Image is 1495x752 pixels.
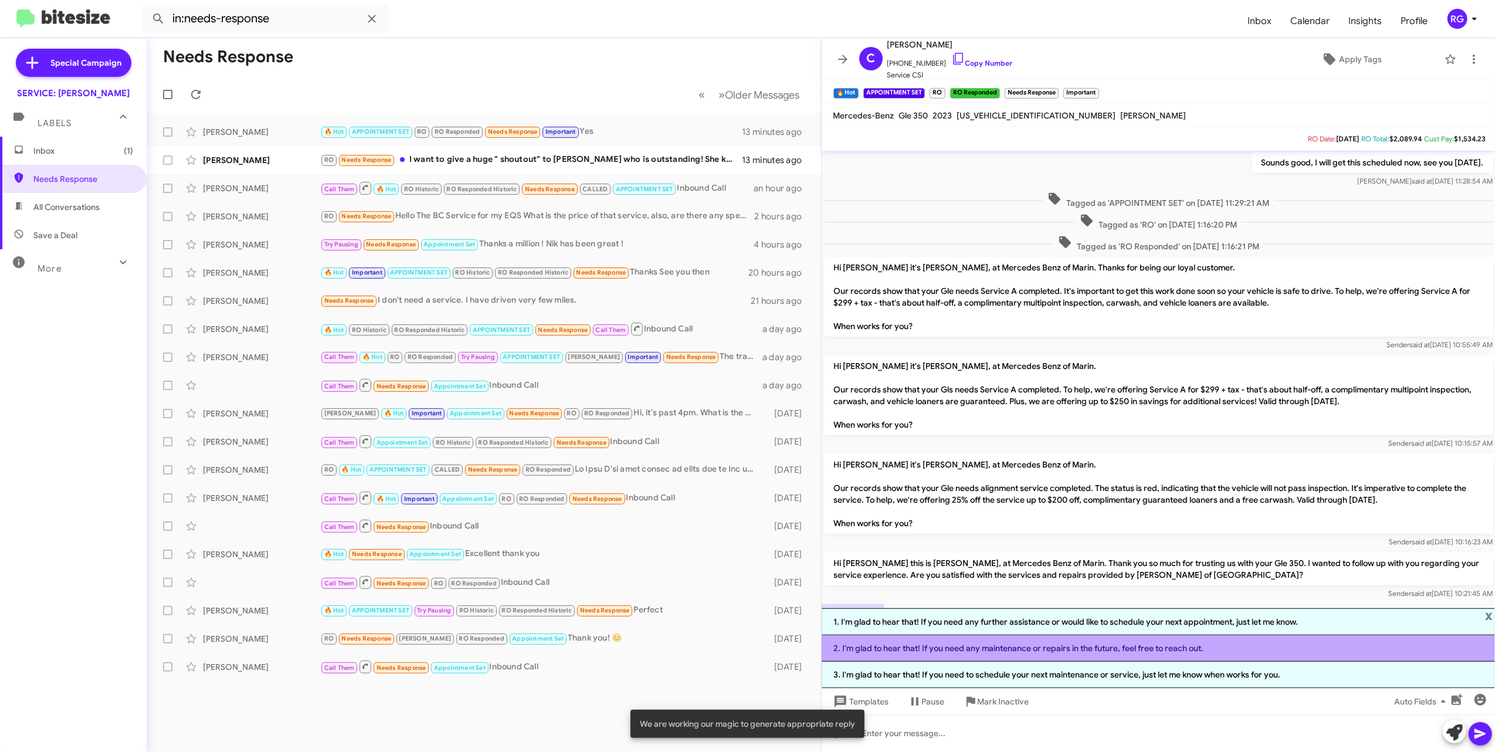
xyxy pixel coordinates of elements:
[341,156,391,164] span: Needs Response
[761,520,812,532] div: [DATE]
[951,59,1013,67] a: Copy Number
[473,326,530,334] span: APPOINTMENT SET
[366,240,416,248] span: Needs Response
[1075,214,1242,231] span: Tagged as 'RO' on [DATE] 1:16:20 PM
[699,87,706,102] span: «
[442,495,494,503] span: Appointment Set
[324,240,358,248] span: Try Pausing
[390,353,399,361] span: RO
[399,635,452,642] span: [PERSON_NAME]
[142,5,388,33] input: Search
[693,83,807,107] nav: Page navigation example
[324,439,355,446] span: Call Them
[404,185,439,193] span: RO Historic
[1043,192,1274,209] span: Tagged as 'APPOINTMENT SET' on [DATE] 11:29:21 AM
[352,550,402,558] span: Needs Response
[412,409,442,417] span: Important
[761,380,812,391] div: a day ago
[377,185,396,193] span: 🔥 Hot
[417,128,426,136] span: RO
[434,382,486,390] span: Appointment Set
[33,229,77,241] span: Save a Deal
[320,125,742,138] div: Yes
[203,408,320,419] div: [PERSON_NAME]
[580,607,630,614] span: Needs Response
[545,128,576,136] span: Important
[203,661,320,673] div: [PERSON_NAME]
[459,607,494,614] span: RO Historic
[761,605,812,616] div: [DATE]
[435,128,480,136] span: RO Responded
[324,580,355,587] span: Call Them
[887,38,1013,52] span: [PERSON_NAME]
[203,323,320,335] div: [PERSON_NAME]
[341,466,361,473] span: 🔥 Hot
[1409,340,1430,349] span: said at
[203,548,320,560] div: [PERSON_NAME]
[203,211,320,222] div: [PERSON_NAME]
[1121,110,1186,121] span: [PERSON_NAME]
[203,436,320,448] div: [PERSON_NAME]
[324,128,344,136] span: 🔥 Hot
[1394,691,1450,712] span: Auto Fields
[1308,134,1336,143] span: RO Date:
[761,633,812,645] div: [DATE]
[203,239,320,250] div: [PERSON_NAME]
[124,145,133,157] span: (1)
[1005,88,1059,99] small: Needs Response
[203,605,320,616] div: [PERSON_NAME]
[761,323,812,335] div: a day ago
[761,548,812,560] div: [DATE]
[203,295,320,307] div: [PERSON_NAME]
[887,52,1013,69] span: [PHONE_NUMBER]
[408,353,453,361] span: RO Responded
[761,408,812,419] div: [DATE]
[320,463,761,476] div: Lo Ipsu D'si amet consec ad elits doe te Inc ut laboree dolorem aliqu eni ad minimv quisn . Exe u...
[887,69,1013,81] span: Service CSI
[352,269,382,276] span: Important
[409,550,461,558] span: Appointment Set
[726,89,800,101] span: Older Messages
[341,212,391,220] span: Needs Response
[557,439,606,446] span: Needs Response
[320,378,761,392] div: Inbound Call
[377,580,426,587] span: Needs Response
[38,263,62,274] span: More
[503,353,560,361] span: APPOINTMENT SET
[468,466,518,473] span: Needs Response
[320,321,761,336] div: Inbound Call
[1411,589,1432,598] span: said at
[384,409,404,417] span: 🔥 Hot
[390,269,448,276] span: APPOINTMENT SET
[320,632,761,645] div: Thank you! 😊
[666,353,716,361] span: Needs Response
[203,154,320,166] div: [PERSON_NAME]
[324,550,344,558] span: 🔥 Hot
[324,495,355,503] span: Call Them
[320,238,754,251] div: Thanks a million ! Nik has been great !
[417,607,451,614] span: Try Pausing
[1392,4,1438,38] span: Profile
[434,580,443,587] span: RO
[1239,4,1282,38] a: Inbox
[899,691,954,712] button: Pause
[324,409,377,417] span: [PERSON_NAME]
[320,350,761,364] div: The transmission filter and fluid change is due
[512,635,564,642] span: Appointment Set
[933,110,952,121] span: 2023
[203,464,320,476] div: [PERSON_NAME]
[1411,439,1432,448] span: said at
[377,495,396,503] span: 🔥 Hot
[754,182,811,194] div: an hour ago
[866,49,875,68] span: C
[1388,439,1493,448] span: Sender [DATE] 10:15:57 AM
[1336,134,1359,143] span: [DATE]
[324,353,355,361] span: Call Them
[320,434,761,449] div: Inbound Call
[748,267,812,279] div: 20 hours ago
[17,87,130,99] div: SERVICE: [PERSON_NAME]
[377,523,426,531] span: Needs Response
[203,492,320,504] div: [PERSON_NAME]
[324,156,334,164] span: RO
